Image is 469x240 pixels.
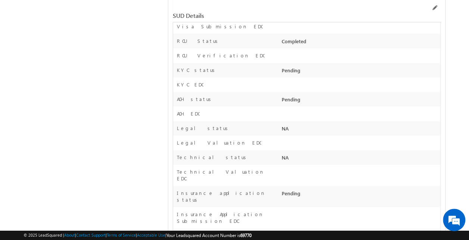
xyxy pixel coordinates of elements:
[177,81,203,88] label: KYC EDC
[76,233,106,237] a: Contact Support
[240,233,251,238] span: 69770
[280,125,440,135] div: NA
[177,190,270,203] label: Insurance application status
[177,23,263,30] label: Visa Submission EDC
[101,186,135,196] em: Start Chat
[107,233,136,237] a: Terms of Service
[10,69,136,180] textarea: Type your message and hit 'Enter'
[280,96,440,106] div: Pending
[177,168,270,182] label: Technical Valuation EDC
[177,154,249,161] label: Technical status
[24,232,251,239] span: © 2025 LeadSquared | | | | |
[177,67,218,73] label: KYC status
[177,38,221,44] label: RCU Status
[280,154,440,164] div: NA
[177,211,270,224] label: Insurance Application Submission EDC
[122,4,140,22] div: Minimize live chat window
[64,233,75,237] a: About
[177,96,214,102] label: ACH status
[39,39,125,49] div: Chat with us now
[280,67,440,77] div: Pending
[13,39,31,49] img: d_60004797649_company_0_60004797649
[177,125,231,132] label: Legal status
[177,52,265,59] label: RCU Verification EDC
[177,110,200,117] label: ACH EDC
[177,139,261,146] label: Legal Valuation EDC
[173,12,349,19] div: SUD Details
[137,233,165,237] a: Acceptable Use
[280,38,440,48] div: Completed
[166,233,251,238] span: Your Leadsquared Account Number is
[280,190,440,200] div: Pending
